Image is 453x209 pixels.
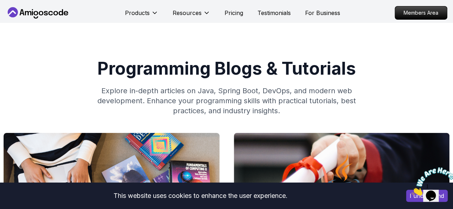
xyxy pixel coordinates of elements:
[125,9,158,23] button: Products
[3,3,6,9] span: 1
[4,60,449,77] h1: Programming Blogs & Tutorials
[257,9,291,17] a: Testimonials
[173,9,210,23] button: Resources
[173,9,202,17] p: Resources
[305,9,340,17] a: For Business
[3,3,47,31] img: Chat attention grabber
[406,190,448,202] button: Accept cookies
[395,6,447,19] p: Members Area
[409,164,453,198] iframe: chat widget
[89,86,364,116] p: Explore in-depth articles on Java, Spring Boot, DevOps, and modern web development. Enhance your ...
[395,6,447,20] a: Members Area
[225,9,243,17] a: Pricing
[5,188,395,204] div: This website uses cookies to enhance the user experience.
[125,9,150,17] p: Products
